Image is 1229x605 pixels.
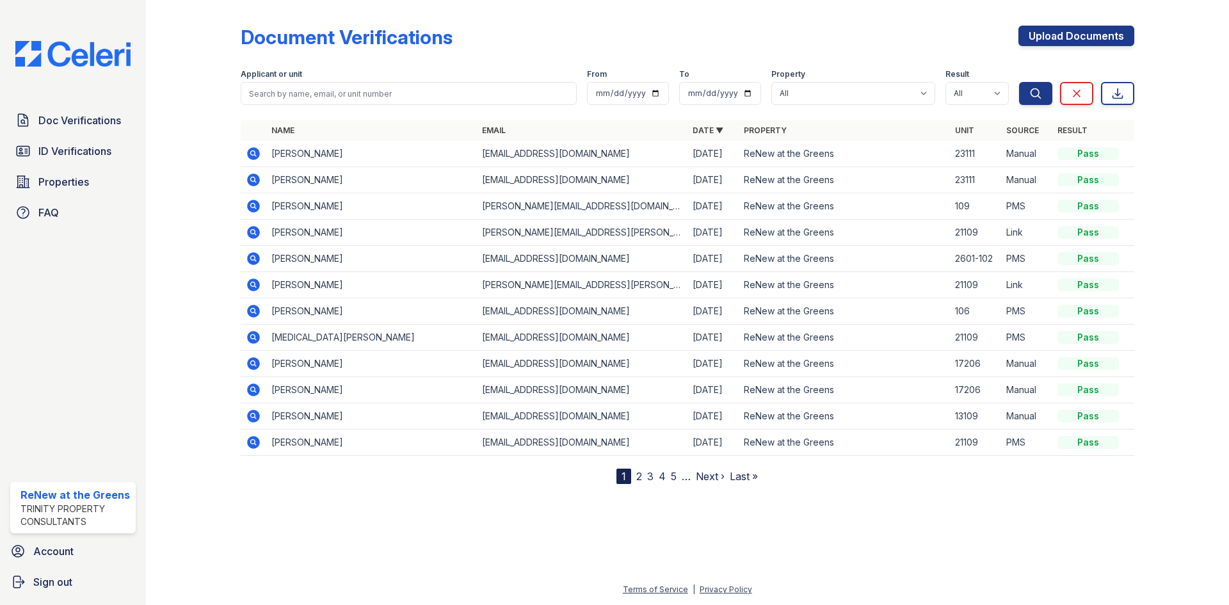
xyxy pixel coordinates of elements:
td: [PERSON_NAME] [266,351,477,377]
td: PMS [1001,246,1052,272]
a: Account [5,538,141,564]
td: [DATE] [687,167,739,193]
td: [PERSON_NAME] [266,193,477,220]
td: [PERSON_NAME] [266,141,477,167]
td: 17206 [950,351,1001,377]
span: Doc Verifications [38,113,121,128]
a: Sign out [5,569,141,595]
td: [MEDICAL_DATA][PERSON_NAME] [266,325,477,351]
td: [PERSON_NAME] [266,272,477,298]
td: ReNew at the Greens [739,298,949,325]
td: [EMAIL_ADDRESS][DOMAIN_NAME] [477,403,687,430]
td: [PERSON_NAME] [266,430,477,456]
div: Pass [1057,357,1119,370]
td: [DATE] [687,193,739,220]
td: [DATE] [687,220,739,246]
div: Pass [1057,226,1119,239]
td: 109 [950,193,1001,220]
td: [EMAIL_ADDRESS][DOMAIN_NAME] [477,377,687,403]
td: PMS [1001,193,1052,220]
div: Pass [1057,200,1119,213]
td: ReNew at the Greens [739,193,949,220]
label: Applicant or unit [241,69,302,79]
div: | [693,585,695,594]
td: ReNew at the Greens [739,141,949,167]
a: Result [1057,125,1088,135]
img: CE_Logo_Blue-a8612792a0a2168367f1c8372b55b34899dd931a85d93a1a3d3e32e68fde9ad4.png [5,41,141,67]
td: Manual [1001,351,1052,377]
div: Pass [1057,436,1119,449]
a: FAQ [10,200,136,225]
td: 2601-102 [950,246,1001,272]
td: [DATE] [687,141,739,167]
td: ReNew at the Greens [739,430,949,456]
span: … [682,469,691,484]
td: [EMAIL_ADDRESS][DOMAIN_NAME] [477,246,687,272]
span: Sign out [33,574,72,590]
a: Privacy Policy [700,585,752,594]
td: 23111 [950,167,1001,193]
div: 1 [616,469,631,484]
div: Pass [1057,252,1119,265]
a: ID Verifications [10,138,136,164]
td: 17206 [950,377,1001,403]
div: Pass [1057,278,1119,291]
label: To [679,69,689,79]
td: 23111 [950,141,1001,167]
td: [DATE] [687,377,739,403]
a: Terms of Service [623,585,688,594]
td: ReNew at the Greens [739,351,949,377]
td: 106 [950,298,1001,325]
div: Pass [1057,305,1119,318]
div: Document Verifications [241,26,453,49]
td: PMS [1001,325,1052,351]
td: [PERSON_NAME] [266,246,477,272]
div: Pass [1057,383,1119,396]
a: Source [1006,125,1039,135]
a: Doc Verifications [10,108,136,133]
td: ReNew at the Greens [739,325,949,351]
td: [EMAIL_ADDRESS][DOMAIN_NAME] [477,141,687,167]
td: PMS [1001,430,1052,456]
div: Pass [1057,147,1119,160]
td: PMS [1001,298,1052,325]
td: [EMAIL_ADDRESS][DOMAIN_NAME] [477,325,687,351]
td: Manual [1001,403,1052,430]
td: [EMAIL_ADDRESS][DOMAIN_NAME] [477,167,687,193]
td: Manual [1001,377,1052,403]
a: 3 [647,470,654,483]
td: Link [1001,272,1052,298]
label: From [587,69,607,79]
td: [DATE] [687,351,739,377]
td: [DATE] [687,325,739,351]
td: Link [1001,220,1052,246]
td: ReNew at the Greens [739,167,949,193]
a: 4 [659,470,666,483]
td: [PERSON_NAME] [266,298,477,325]
div: Pass [1057,331,1119,344]
td: ReNew at the Greens [739,403,949,430]
td: [PERSON_NAME][EMAIL_ADDRESS][DOMAIN_NAME] [477,193,687,220]
td: 21109 [950,325,1001,351]
td: [DATE] [687,430,739,456]
div: Pass [1057,173,1119,186]
a: 5 [671,470,677,483]
td: Manual [1001,141,1052,167]
td: [PERSON_NAME][EMAIL_ADDRESS][PERSON_NAME][DOMAIN_NAME] [477,220,687,246]
td: [DATE] [687,272,739,298]
td: 13109 [950,403,1001,430]
td: [PERSON_NAME] [266,220,477,246]
a: Upload Documents [1018,26,1134,46]
td: [PERSON_NAME] [266,167,477,193]
div: Trinity Property Consultants [20,503,131,528]
td: 21109 [950,430,1001,456]
a: Unit [955,125,974,135]
span: Properties [38,174,89,190]
td: ReNew at the Greens [739,246,949,272]
input: Search by name, email, or unit number [241,82,577,105]
a: Date ▼ [693,125,723,135]
td: [DATE] [687,298,739,325]
span: FAQ [38,205,59,220]
td: 21109 [950,272,1001,298]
